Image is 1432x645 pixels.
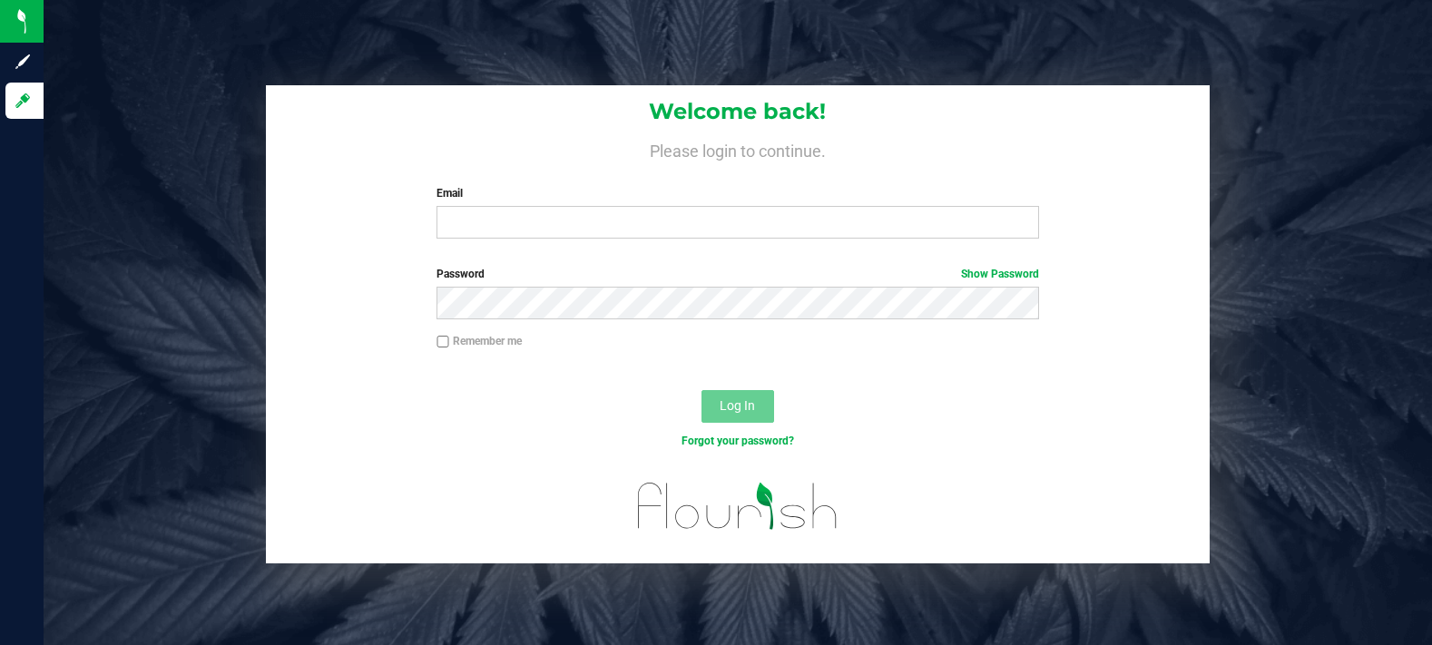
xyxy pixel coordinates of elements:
img: flourish_logo.svg [620,468,856,544]
span: Log In [720,398,755,413]
button: Log In [701,390,774,423]
label: Remember me [436,333,522,349]
h1: Welcome back! [266,100,1210,123]
inline-svg: Log in [14,92,32,110]
span: Password [436,268,485,280]
h4: Please login to continue. [266,138,1210,160]
label: Email [436,185,1038,201]
inline-svg: Sign up [14,53,32,71]
input: Remember me [436,336,449,348]
a: Show Password [961,268,1039,280]
a: Forgot your password? [682,435,794,447]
